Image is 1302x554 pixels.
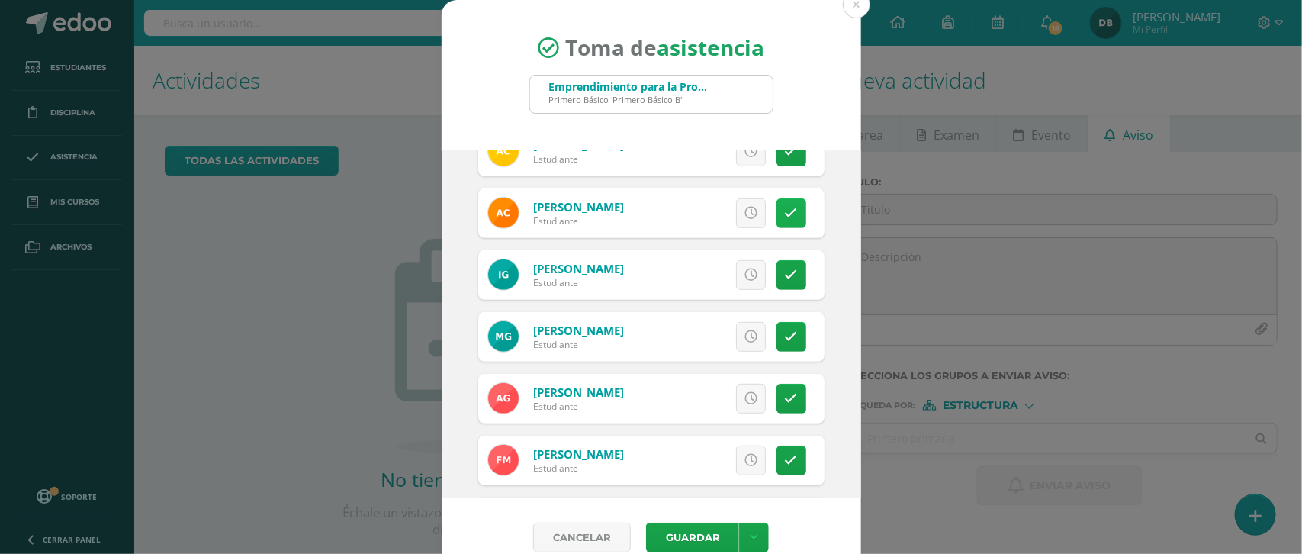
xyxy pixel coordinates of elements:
[664,385,706,413] span: Excusa
[488,259,519,290] img: 0a94572b652d746b83cad1a8d845ca1f.png
[488,383,519,414] img: 2db44bcc7aefa4a63be909a387ca4a30.png
[533,338,624,351] div: Estudiante
[533,400,624,413] div: Estudiante
[549,79,709,94] div: Emprendimiento para la Productividad
[533,446,624,462] a: [PERSON_NAME]
[533,462,624,475] div: Estudiante
[549,94,709,105] div: Primero Básico 'Primero Básico B'
[533,214,624,227] div: Estudiante
[530,76,773,113] input: Busca un grado o sección aquí...
[533,385,624,400] a: [PERSON_NAME]
[664,323,706,351] span: Excusa
[646,523,739,552] button: Guardar
[488,321,519,352] img: 81d00699d627def70d1a7e1b759e2ff1.png
[488,445,519,475] img: c21bd9a40324f2eb89e849369d3cf210.png
[533,199,624,214] a: [PERSON_NAME]
[664,137,706,166] span: Excusa
[664,199,706,227] span: Excusa
[533,323,624,338] a: [PERSON_NAME]
[664,261,706,289] span: Excusa
[664,446,706,475] span: Excusa
[657,34,764,63] strong: asistencia
[533,153,624,166] div: Estudiante
[533,276,624,289] div: Estudiante
[565,34,764,63] span: Toma de
[488,136,519,166] img: d2fa9f5366db1e87d3d2e388b4cd4e8c.png
[533,261,624,276] a: [PERSON_NAME]
[533,523,631,552] a: Cancelar
[488,198,519,228] img: 2c044e0b879ef7aacb7090457c1d65e3.png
